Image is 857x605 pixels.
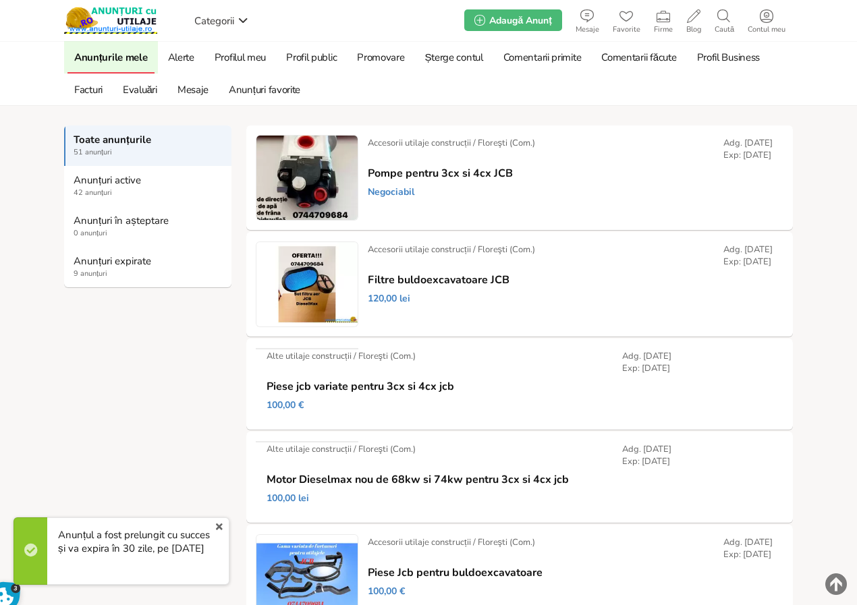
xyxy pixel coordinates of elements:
[222,74,307,106] a: Anunțuri favorite
[825,573,847,595] img: scroll-to-top.png
[708,7,741,34] a: Caută
[464,9,561,31] a: Adaugă Anunț
[74,255,223,267] strong: Anunțuri expirate
[569,26,606,34] span: Mesaje
[741,26,792,34] span: Contul meu
[497,41,588,74] a: Comentarii primite
[74,174,223,186] strong: Anunțuri active
[67,74,109,106] a: Facturi
[368,350,517,362] div: Alte utilaje construcții / Floreşti (Com.)
[64,166,231,206] a: Anunțuri active 42 anunțuri
[350,41,411,74] a: Promovare
[256,136,358,220] img: Pompe pentru 3cx si 4cx JCB
[64,125,231,166] a: Toate anunțurile 51 anunțuri
[418,41,490,74] a: Șterge contul
[723,550,773,574] div: Adg. [DATE] Exp: [DATE]
[191,10,252,30] a: Categorii
[74,268,223,279] span: 9 anunțuri
[741,7,792,34] a: Contul meu
[279,41,343,74] a: Profil public
[647,26,680,34] span: Firme
[708,26,741,34] span: Caută
[161,41,201,74] a: Alerte
[267,506,309,518] span: 100,00 lei
[256,349,358,433] img: Piese jcb variate pentru 3cx si 4cx jcb
[64,7,157,34] img: Anunturi-Utilaje.RO
[680,7,708,34] a: Blog
[368,243,535,256] div: Accesorii utilaje construcții / Floreşti (Com.)
[368,380,555,393] a: Piese jcb variate pentru 3cx si 4cx jcb
[74,134,223,146] strong: Toate anunțurile
[74,214,223,227] strong: Anunțuri în așteptare
[211,519,228,535] a: x
[67,41,155,74] a: Anunțurile mele
[368,274,509,286] a: Filtre buldoexcavatoare JCB
[723,137,773,161] div: Adg. [DATE] Exp: [DATE]
[595,41,683,74] a: Comentarii făcute
[64,247,231,287] a: Anunțuri expirate 9 anunțuri
[11,583,21,594] span: 3
[690,41,767,74] a: Profil Business
[569,7,606,34] a: Mesaje
[622,457,671,481] div: Adg. [DATE] Exp: [DATE]
[368,550,535,562] div: Accesorii utilaje construcții / Floreşti (Com.)
[368,137,535,149] div: Accesorii utilaje construcții / Floreşti (Com.)
[256,242,358,326] img: Filtre buldoexcavatoare JCB
[368,399,405,411] span: 100,00 €
[208,41,273,74] a: Profilul meu
[368,167,513,179] a: Pompe pentru 3cx si 4cx JCB
[606,7,647,34] a: Favorite
[64,206,231,247] a: Anunțuri în așteptare 0 anunțuri
[723,350,773,374] div: Adg. [DATE] Exp: [DATE]
[606,26,647,34] span: Favorite
[74,188,223,198] span: 42 anunțuri
[13,517,229,585] div: Anunțul a fost prelungit cu succes și va expira în 30 zile, pe [DATE]
[368,580,543,592] a: Piese Jcb pentru buldoexcavatoare
[194,14,234,28] span: Categorii
[74,147,223,158] span: 51 anunțuri
[680,26,708,34] span: Blog
[171,74,215,106] a: Mesaje
[723,243,773,268] div: Adg. [DATE] Exp: [DATE]
[368,293,410,305] span: 120,00 lei
[647,7,680,34] a: Firme
[267,487,569,499] a: Motor Dieselmax nou de 68kw si 74kw pentru 3cx si 4cx jcb
[116,74,164,106] a: Evaluări
[489,14,551,27] span: Adaugă Anunț
[267,457,416,469] div: Alte utilaje construcții / Floreşti (Com.)
[74,228,223,239] span: 0 anunțuri
[368,186,414,198] span: Negociabil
